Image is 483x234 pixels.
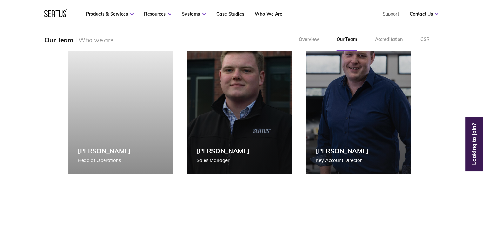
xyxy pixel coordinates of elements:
a: CSR [412,28,439,51]
iframe: Chat Widget [369,161,483,234]
a: Who We Are [255,11,282,17]
a: Case Studies [216,11,244,17]
a: Looking to join? [467,141,481,146]
a: Support [382,11,399,17]
div: Who we are [78,36,114,44]
a: Contact Us [409,11,438,17]
div: [PERSON_NAME] [78,147,131,155]
div: [PERSON_NAME] [197,147,249,155]
a: Overview [290,28,328,51]
a: Products & Services [86,11,134,17]
div: Key Account Director [316,157,368,164]
div: Our Team [44,36,73,44]
div: [PERSON_NAME] [316,147,368,155]
div: Head of Operations [78,157,131,164]
div: Sales Manager [197,157,249,164]
a: Systems [182,11,206,17]
a: Resources [144,11,171,17]
a: Accreditation [366,28,412,51]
